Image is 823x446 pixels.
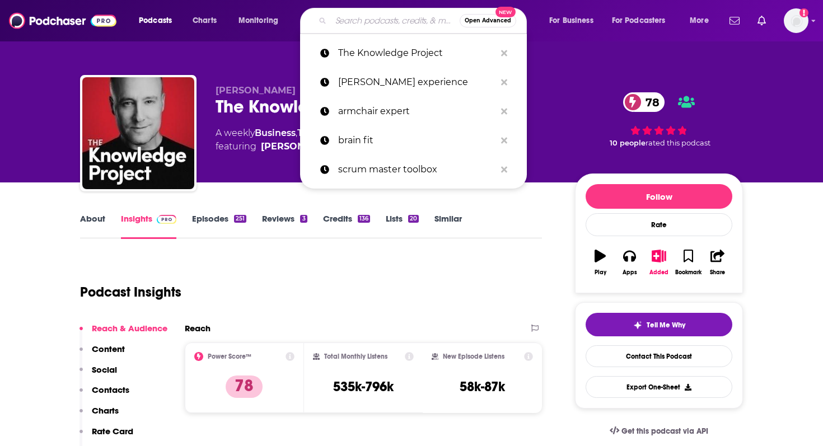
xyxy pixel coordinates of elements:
p: Reach & Audience [92,323,167,334]
p: brain fit [338,126,495,155]
a: Show notifications dropdown [753,11,770,30]
span: Podcasts [139,13,172,29]
a: Show notifications dropdown [725,11,744,30]
p: The Knowledge Project [338,39,495,68]
span: featuring [216,140,437,153]
span: [PERSON_NAME] [216,85,296,96]
a: The Knowledge Project [300,39,527,68]
img: tell me why sparkle [633,321,642,330]
a: 78 [623,92,665,112]
button: Social [80,364,117,385]
p: Content [92,344,125,354]
span: Monitoring [239,13,278,29]
button: Added [644,242,674,283]
input: Search podcasts, credits, & more... [331,12,460,30]
span: For Podcasters [612,13,666,29]
p: 78 [226,375,263,398]
div: Play [595,269,606,276]
h2: Reach [185,323,211,334]
img: The Knowledge Project [82,77,194,189]
a: armchair expert [300,97,527,126]
h2: Total Monthly Listens [324,353,387,360]
a: Lists20 [386,213,419,239]
div: 20 [408,215,419,223]
a: InsightsPodchaser Pro [121,213,176,239]
img: Podchaser - Follow, Share and Rate Podcasts [9,10,116,31]
span: 10 people [610,139,646,147]
a: Episodes251 [192,213,246,239]
a: Contact This Podcast [586,345,732,367]
div: Bookmark [675,269,702,276]
button: Open AdvancedNew [460,14,516,27]
div: Search podcasts, credits, & more... [311,8,537,34]
button: tell me why sparkleTell Me Why [586,313,732,336]
a: Shane Parrish [261,140,341,153]
div: A weekly podcast [216,126,437,153]
div: Rate [586,213,732,236]
p: joe rogan experience [338,68,495,97]
span: Open Advanced [465,18,511,24]
span: New [495,7,516,17]
button: open menu [605,12,682,30]
button: Show profile menu [784,8,808,33]
a: [PERSON_NAME] experience [300,68,527,97]
div: 78 10 peoplerated this podcast [575,85,743,154]
a: Reviews3 [262,213,307,239]
h1: Podcast Insights [80,284,181,301]
div: 3 [300,215,307,223]
div: Share [710,269,725,276]
div: Added [649,269,668,276]
img: User Profile [784,8,808,33]
a: Get this podcast via API [601,417,717,445]
h3: 58k-87k [460,378,505,395]
button: Charts [80,405,119,426]
svg: Add a profile image [799,8,808,17]
h2: Power Score™ [208,353,251,360]
h2: New Episode Listens [443,353,504,360]
button: open menu [541,12,607,30]
p: Charts [92,405,119,416]
span: , [296,128,297,138]
button: open menu [131,12,186,30]
p: scrum master toolbox [338,155,495,184]
p: Social [92,364,117,375]
button: Content [80,344,125,364]
span: More [690,13,709,29]
a: Charts [185,12,223,30]
button: Apps [615,242,644,283]
div: 251 [234,215,246,223]
a: brain fit [300,126,527,155]
button: Reach & Audience [80,323,167,344]
button: Follow [586,184,732,209]
img: Podchaser Pro [157,215,176,224]
span: For Business [549,13,593,29]
button: Play [586,242,615,283]
a: Technology [297,128,350,138]
div: 136 [358,215,370,223]
a: scrum master toolbox [300,155,527,184]
span: Charts [193,13,217,29]
span: rated this podcast [646,139,710,147]
button: Bookmark [674,242,703,283]
a: Business [255,128,296,138]
span: 78 [634,92,665,112]
button: Contacts [80,384,129,405]
a: Credits136 [323,213,370,239]
button: open menu [682,12,723,30]
button: open menu [231,12,293,30]
button: Share [703,242,732,283]
a: About [80,213,105,239]
a: Similar [434,213,462,239]
span: Get this podcast via API [621,426,708,436]
span: Logged in as megcassidy [784,8,808,33]
p: armchair expert [338,97,495,126]
div: Apps [623,269,637,276]
h3: 535k-796k [333,378,394,395]
p: Contacts [92,384,129,395]
span: Tell Me Why [647,321,685,330]
p: Rate Card [92,426,133,436]
button: Export One-Sheet [586,376,732,398]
